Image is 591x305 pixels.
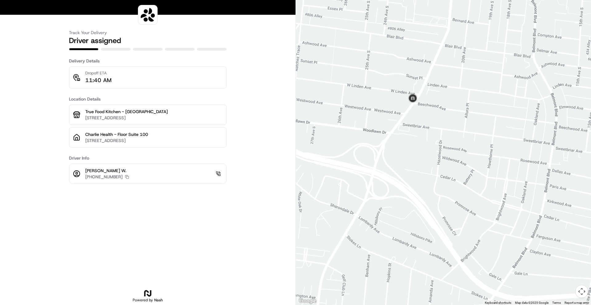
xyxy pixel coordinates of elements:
[297,297,318,305] a: Open this area in Google Maps (opens a new window)
[85,131,223,137] p: Charlie Health - Floor Suite 100
[85,115,223,121] p: [STREET_ADDRESS]
[297,297,318,305] img: Google
[485,301,511,305] button: Keyboard shortcuts
[69,58,227,64] h3: Delivery Details
[85,168,129,174] p: [PERSON_NAME] W.
[69,155,227,161] h3: Driver Info
[85,70,111,76] p: Dropoff ETA
[139,6,156,23] img: logo-public_tracking_screen-Sharebite-1703187580717.png
[85,137,223,144] p: [STREET_ADDRESS]
[576,285,588,298] button: Map camera controls
[69,36,227,46] h2: Driver assigned
[85,109,223,115] p: True Food Kitchen - [GEOGRAPHIC_DATA]
[133,298,163,303] h2: Powered by
[515,301,549,304] span: Map data ©2025 Google
[85,174,123,180] p: [PHONE_NUMBER]
[69,30,227,36] h3: Track Your Delivery
[552,301,561,304] a: Terms (opens in new tab)
[565,301,589,304] a: Report a map error
[85,76,111,85] p: 11:40 AM
[69,96,227,102] h3: Location Details
[154,298,163,303] span: Nash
